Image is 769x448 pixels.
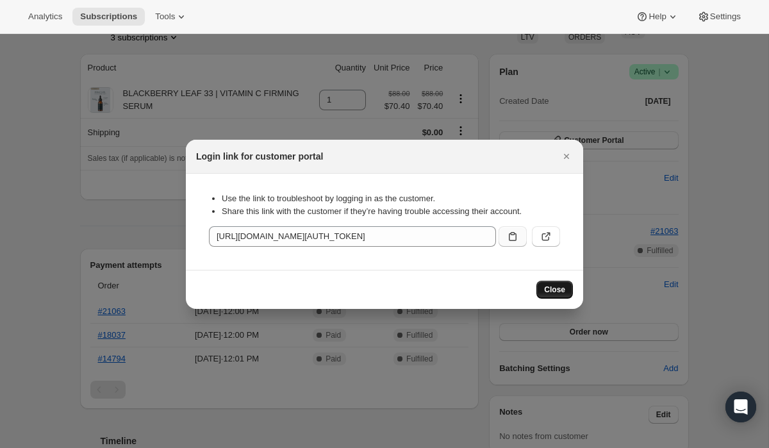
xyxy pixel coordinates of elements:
span: Analytics [28,12,62,22]
h2: Login link for customer portal [196,150,323,163]
li: Use the link to troubleshoot by logging in as the customer. [222,192,560,205]
button: Settings [690,8,748,26]
span: Settings [710,12,741,22]
li: Share this link with the customer if they’re having trouble accessing their account. [222,205,560,218]
button: Subscriptions [72,8,145,26]
span: Close [544,285,565,295]
button: Close [536,281,573,299]
div: Open Intercom Messenger [725,392,756,422]
span: Subscriptions [80,12,137,22]
button: Analytics [21,8,70,26]
span: Tools [155,12,175,22]
button: Tools [147,8,195,26]
button: Close [558,147,575,165]
button: Help [628,8,686,26]
span: Help [649,12,666,22]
